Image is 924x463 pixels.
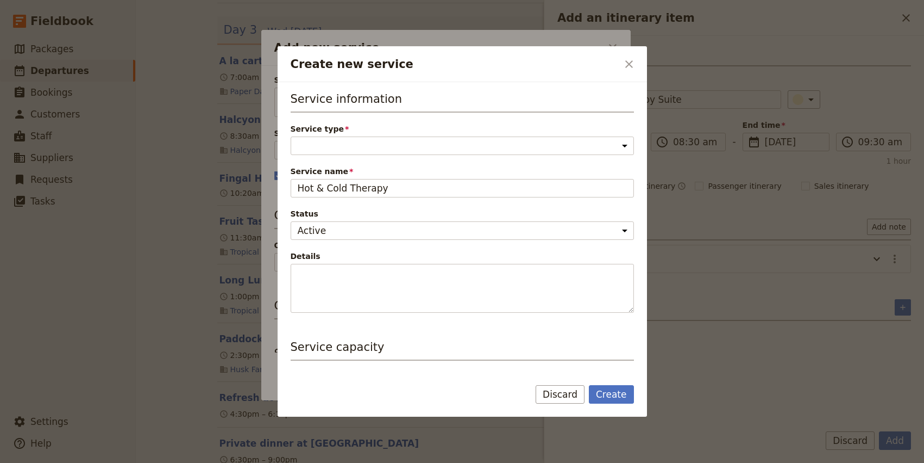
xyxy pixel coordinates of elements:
span: Details [291,251,634,262]
span: Service type [291,124,634,134]
h3: Service capacity [291,339,634,361]
input: Service name [291,179,634,197]
button: Discard [536,385,584,404]
span: Service name [291,166,634,177]
textarea: Details [291,264,634,313]
span: Status [291,208,634,219]
select: Service type [291,137,634,155]
button: Create [589,385,634,404]
select: Status [291,221,634,240]
h3: Service information [291,91,634,113]
h2: Create new service [291,56,618,72]
button: Close dialog [620,55,638,73]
